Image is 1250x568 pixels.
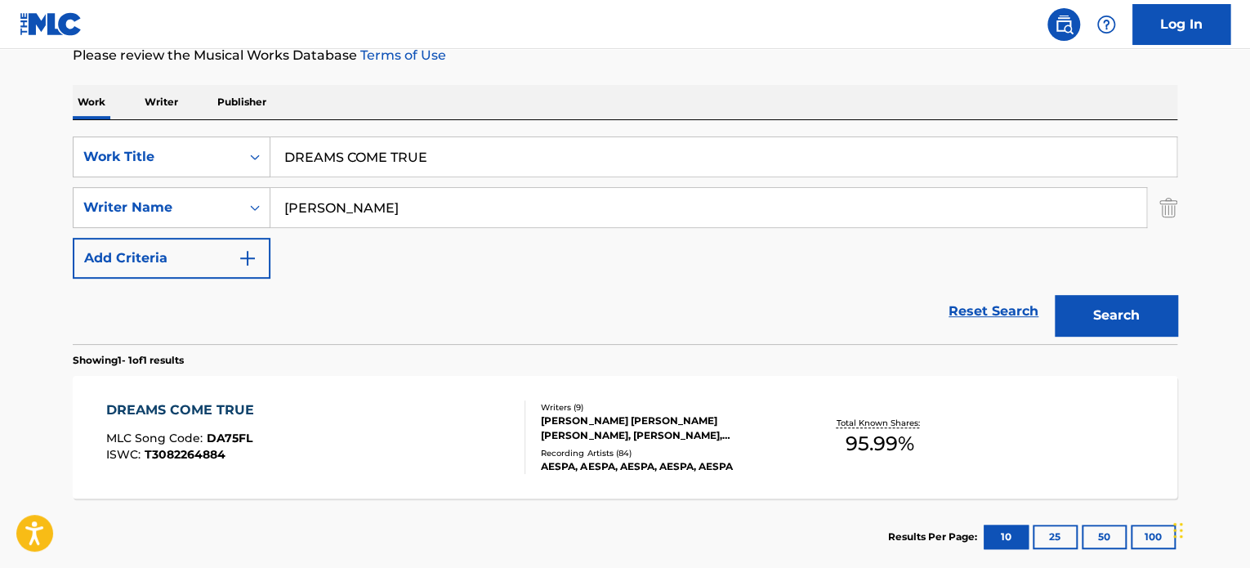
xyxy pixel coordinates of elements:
p: Please review the Musical Works Database [73,46,1177,65]
button: 25 [1033,525,1078,549]
button: Search [1055,295,1177,336]
p: Publisher [212,85,271,119]
div: Recording Artists ( 84 ) [541,447,788,459]
a: Public Search [1047,8,1080,41]
p: Showing 1 - 1 of 1 results [73,353,184,368]
div: Help [1090,8,1123,41]
p: Writer [140,85,183,119]
form: Search Form [73,136,1177,344]
div: AESPA, AESPA, AESPA, AESPA, AESPA [541,459,788,474]
button: Add Criteria [73,238,270,279]
div: Work Title [83,147,230,167]
img: search [1054,15,1074,34]
div: DREAMS COME TRUE [106,400,262,420]
a: Reset Search [940,293,1047,329]
div: Drag [1173,506,1183,555]
img: MLC Logo [20,12,83,36]
img: help [1096,15,1116,34]
p: Total Known Shares: [836,417,923,429]
a: Terms of Use [357,47,446,63]
button: 100 [1131,525,1176,549]
p: Results Per Page: [888,530,981,544]
div: [PERSON_NAME] [PERSON_NAME] [PERSON_NAME], [PERSON_NAME], [PERSON_NAME] BUM [PERSON_NAME], [PERSO... [541,414,788,443]
img: 9d2ae6d4665cec9f34b9.svg [238,248,257,268]
button: 10 [984,525,1029,549]
p: Work [73,85,110,119]
span: T3082264884 [145,447,225,462]
a: DREAMS COME TRUEMLC Song Code:DA75FLISWC:T3082264884Writers (9)[PERSON_NAME] [PERSON_NAME] [PERSO... [73,376,1177,499]
div: Writers ( 9 ) [541,401,788,414]
span: DA75FL [207,431,252,445]
span: MLC Song Code : [106,431,207,445]
div: Writer Name [83,198,230,217]
iframe: Chat Widget [1168,490,1250,568]
img: Delete Criterion [1159,187,1177,228]
button: 50 [1082,525,1127,549]
span: 95.99 % [846,429,914,458]
span: ISWC : [106,447,145,462]
a: Log In [1132,4,1230,45]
